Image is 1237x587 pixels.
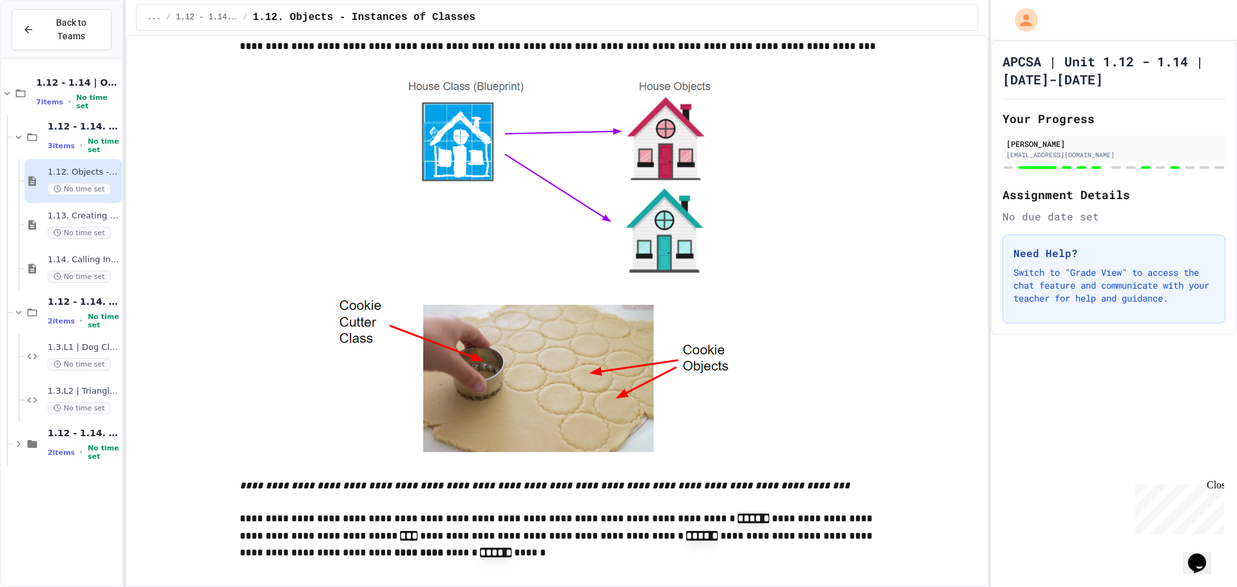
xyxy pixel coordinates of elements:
span: 1.12. Objects - Instances of Classes [48,167,119,178]
span: 1.12 - 1.14. | Lessons and Notes [176,12,238,23]
span: • [80,140,82,151]
span: 1.3.L2 | Triangle Class Lab [48,386,119,397]
span: 1.12 - 1.14. | Lessons and Notes [48,120,119,132]
span: No time set [88,137,119,154]
span: 7 items [36,98,63,106]
span: 1.12. Objects - Instances of Classes [253,10,475,25]
span: ... [147,12,161,23]
span: No time set [76,93,119,110]
button: Back to Teams [12,9,111,50]
span: 3 items [48,142,75,150]
span: 1.3.L1 | Dog Class Lab [48,342,119,353]
span: No time set [48,271,111,283]
iframe: chat widget [1183,535,1224,574]
span: 2 items [48,317,75,325]
div: [PERSON_NAME] [1006,138,1222,149]
iframe: chat widget [1130,479,1224,534]
span: 1.12 - 1.14 | Objects and Instances of Classes [36,77,119,88]
span: • [80,447,82,457]
div: Chat with us now!Close [5,5,89,82]
span: 1.12 - 1.14. | Graded Labs [48,296,119,307]
span: No time set [48,183,111,195]
div: [EMAIL_ADDRESS][DOMAIN_NAME] [1006,150,1222,160]
span: 1.13. Creating and Initializing Objects: Constructors [48,211,119,222]
span: • [68,97,71,107]
span: No time set [48,358,111,370]
span: No time set [88,313,119,329]
span: / [243,12,247,23]
span: Back to Teams [42,16,101,43]
p: Switch to "Grade View" to access the chat feature and communicate with your teacher for help and ... [1013,266,1214,305]
span: • [80,316,82,326]
span: No time set [48,402,111,414]
span: / [166,12,171,23]
h1: APCSA | Unit 1.12 - 1.14 | [DATE]-[DATE] [1002,52,1225,88]
div: My Account [1001,5,1041,35]
h2: Your Progress [1002,110,1225,128]
h2: Assignment Details [1002,186,1225,204]
span: 2 items [48,448,75,457]
h3: Need Help? [1013,245,1214,261]
span: 1.14. Calling Instance Methods [48,255,119,265]
span: 1.12 - 1.14. | Practice Labs [48,427,119,439]
span: No time set [88,444,119,461]
span: No time set [48,227,111,239]
div: No due date set [1002,209,1225,224]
